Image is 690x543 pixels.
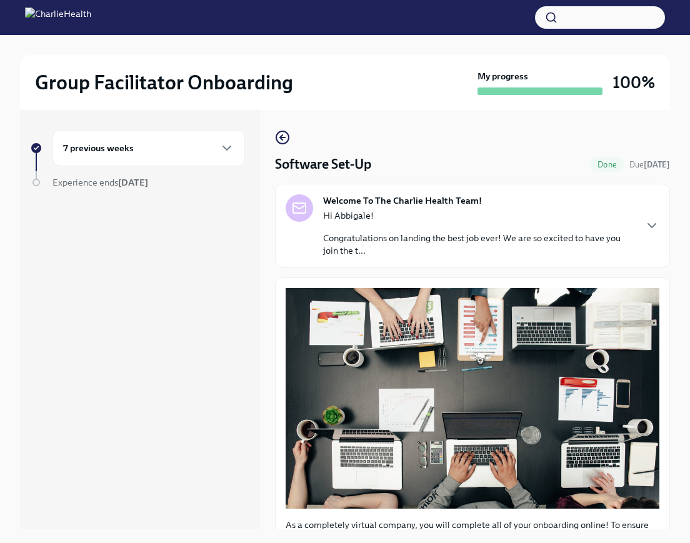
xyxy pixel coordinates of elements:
span: Due [629,160,670,169]
p: Congratulations on landing the best job ever! We are so excited to have you join the t... [323,232,634,257]
h3: 100% [612,71,655,94]
p: Hi Abbigale! [323,209,634,222]
button: Zoom image [286,288,659,509]
h4: Software Set-Up [275,155,371,174]
span: April 8th, 2025 09:00 [629,159,670,171]
h6: 7 previous weeks [63,141,134,155]
h2: Group Facilitator Onboarding [35,70,293,95]
strong: [DATE] [644,160,670,169]
strong: [DATE] [118,177,148,188]
span: Done [590,160,624,169]
strong: Welcome To The Charlie Health Team! [323,194,482,207]
strong: My progress [477,70,528,82]
span: Experience ends [52,177,148,188]
div: 7 previous weeks [52,130,245,166]
img: CharlieHealth [25,7,91,27]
